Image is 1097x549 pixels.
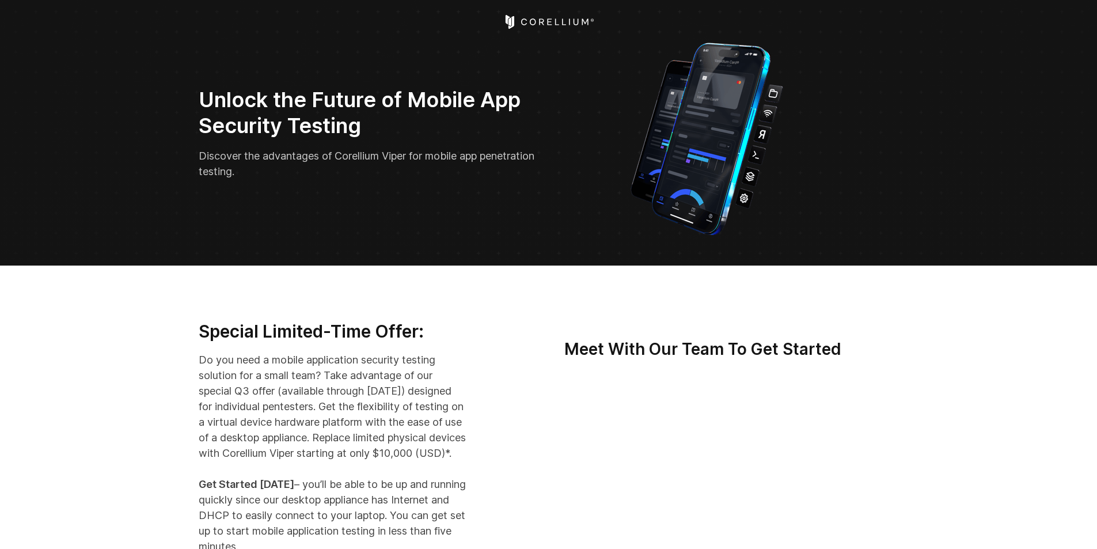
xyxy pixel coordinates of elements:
h3: Special Limited-Time Offer: [199,321,466,343]
h2: Unlock the Future of Mobile App Security Testing [199,87,541,139]
a: Corellium Home [503,15,594,29]
strong: Meet With Our Team To Get Started [564,339,841,359]
strong: Get Started [DATE] [199,478,294,490]
img: Corellium_VIPER_Hero_1_1x [620,37,794,238]
span: Discover the advantages of Corellium Viper for mobile app penetration testing. [199,150,534,177]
